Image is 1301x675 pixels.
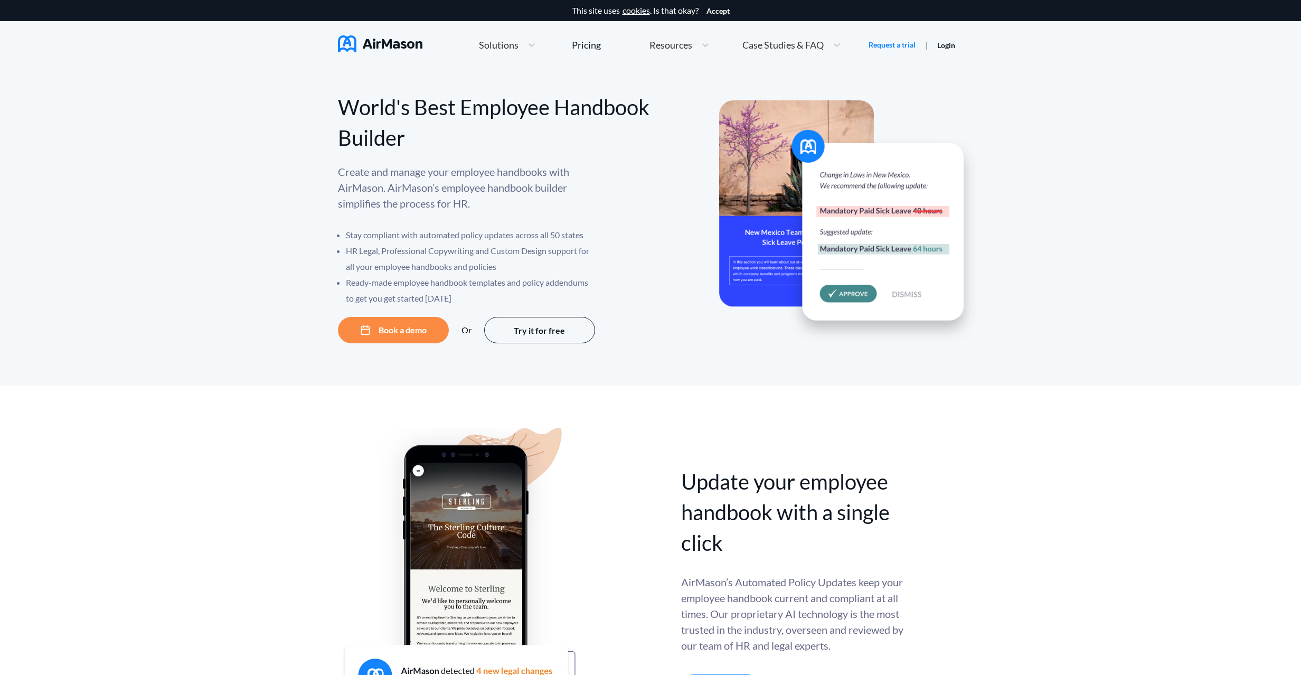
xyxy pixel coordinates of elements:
[338,164,597,211] p: Create and manage your employee handbooks with AirMason. AirMason’s employee handbook builder sim...
[346,243,597,275] li: HR Legal, Professional Copywriting and Custom Design support for all your employee handbooks and ...
[719,100,978,343] img: hero-banner
[623,6,650,15] a: cookies
[572,35,601,54] a: Pricing
[338,317,449,343] button: Book a demo
[484,317,595,343] button: Try it for free
[461,325,472,335] div: Or
[937,41,955,50] a: Login
[681,574,906,653] div: AirMason’s Automated Policy Updates keep your employee handbook current and compliant at all time...
[338,92,651,153] div: World's Best Employee Handbook Builder
[681,466,906,558] div: Update your employee handbook with a single click
[706,7,730,15] button: Accept cookies
[346,227,597,243] li: Stay compliant with automated policy updates across all 50 states
[925,40,928,50] span: |
[869,40,916,50] a: Request a trial
[742,40,824,50] span: Case Studies & FAQ
[572,40,601,50] div: Pricing
[346,275,597,306] li: Ready-made employee handbook templates and policy addendums to get you get started [DATE]
[338,35,422,52] img: AirMason Logo
[479,40,518,50] span: Solutions
[649,40,692,50] span: Resources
